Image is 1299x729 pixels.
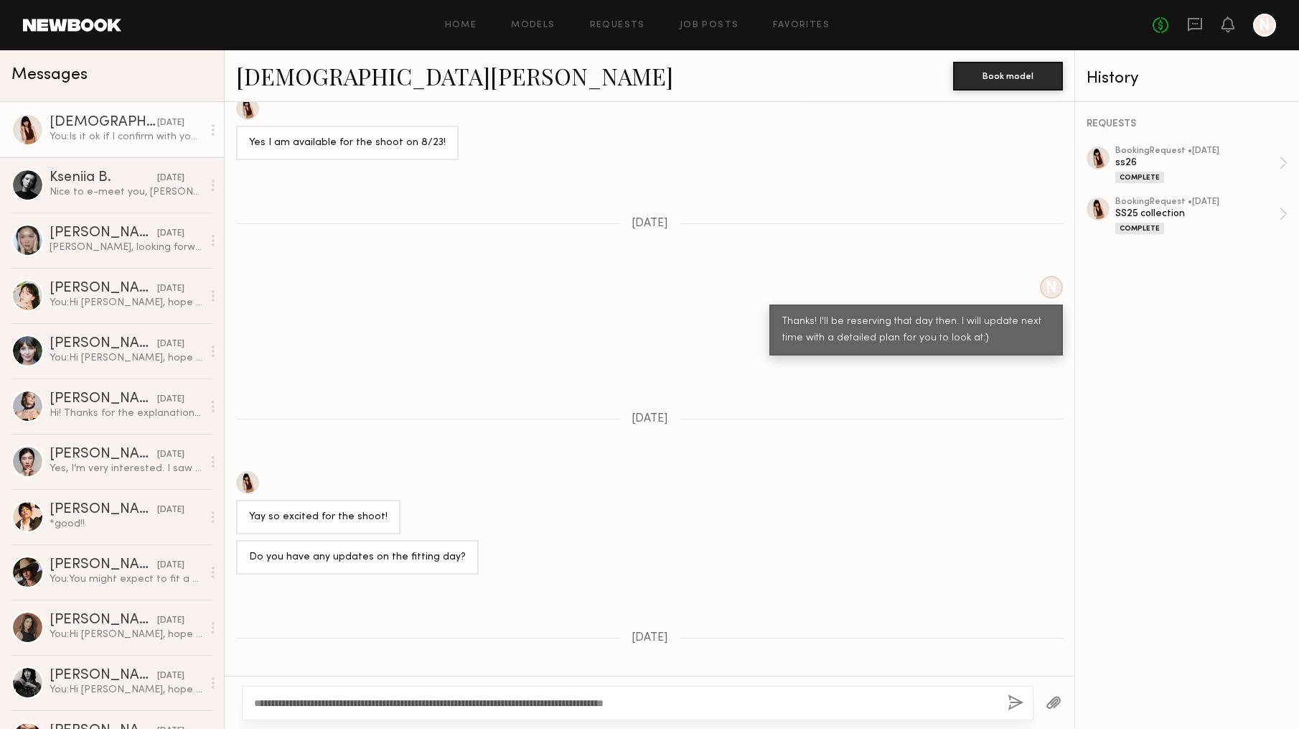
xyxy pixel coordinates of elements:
div: [PERSON_NAME] [50,226,157,241]
div: You: Hi [PERSON_NAME], hope you're doing well. I'm a womenswear fashion designer currently workin... [50,628,202,641]
div: You: Is it ok if I confirm with you the fitting day by [DATE] about the exact date and time and l... [50,130,202,144]
a: bookingRequest •[DATE]SS25 collectionComplete [1115,198,1288,234]
div: [DATE] [157,559,184,572]
div: booking Request • [DATE] [1115,147,1279,156]
div: [DATE] [157,116,184,130]
span: [DATE] [632,413,668,425]
div: [PERSON_NAME] [50,447,157,462]
div: [PERSON_NAME], looking forward to another chance! [50,241,202,254]
div: Complete [1115,172,1164,183]
div: Yes I am available for the shoot on 8/23! [249,135,446,152]
a: Requests [590,21,645,30]
div: You: Hi [PERSON_NAME], hope you're doing well. I'm a womenswear fashion designer currently workin... [50,296,202,310]
div: REQUESTS [1087,119,1288,129]
div: [DATE] [157,227,184,241]
div: Kseniia B. [50,171,157,185]
div: Do you have any updates on the fitting day? [249,549,466,566]
div: ss26 [1115,156,1279,170]
div: [PERSON_NAME] [50,282,157,296]
div: booking Request • [DATE] [1115,198,1279,207]
div: [PERSON_NAME] [50,503,157,517]
div: [DATE] [157,338,184,351]
div: Yay so excited for the shoot! [249,509,388,526]
a: [DEMOGRAPHIC_DATA][PERSON_NAME] [236,60,673,91]
div: [DATE] [157,393,184,407]
div: Complete [1115,223,1164,234]
div: Yes, I’m very interested. I saw your instagram and your work looks beautiful. [50,462,202,475]
a: Favorites [773,21,830,30]
div: History [1087,70,1288,87]
div: [DEMOGRAPHIC_DATA][PERSON_NAME] [50,116,157,130]
div: Thanks! I'll be reserving that day then. I will update next time with a detailed plan for you to ... [782,314,1050,347]
div: SS25 collection [1115,207,1279,220]
div: [DATE] [157,503,184,517]
div: You: Hi [PERSON_NAME], hope you're doing well. I'm a womenswear fashion designer currently workin... [50,683,202,697]
div: *good!! [50,517,202,531]
div: You: You might expect to fit a total of 12-14 pieces at each round of fitting, instead of 28. Bec... [50,572,202,586]
div: [DATE] [157,282,184,296]
span: [DATE] [632,218,668,230]
a: N [1253,14,1276,37]
div: [PERSON_NAME] [50,392,157,407]
div: [DATE] [157,448,184,462]
a: Book model [953,69,1063,81]
div: [PERSON_NAME] [50,337,157,351]
div: [PERSON_NAME] [50,613,157,628]
a: Models [511,21,555,30]
div: Nice to e-meet you, [PERSON_NAME]! I’m currently in [GEOGRAPHIC_DATA], but I go back to LA pretty... [50,185,202,199]
div: [PERSON_NAME] [50,669,157,683]
a: bookingRequest •[DATE]ss26Complete [1115,147,1288,183]
a: Job Posts [680,21,739,30]
div: [DATE] [157,614,184,628]
span: [DATE] [632,632,668,644]
div: You: Hi [PERSON_NAME], hope you're doing well. I'm a womenswear fashion designer currently workin... [50,351,202,365]
button: Book model [953,62,1063,90]
span: Messages [11,67,88,83]
div: [DATE] [157,172,184,185]
div: [DATE] [157,669,184,683]
a: Home [445,21,477,30]
div: Hi! Thanks for the explanation — that really helps. I’m interested! I just moved to Downtown, so ... [50,407,202,420]
div: [PERSON_NAME] [50,558,157,572]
